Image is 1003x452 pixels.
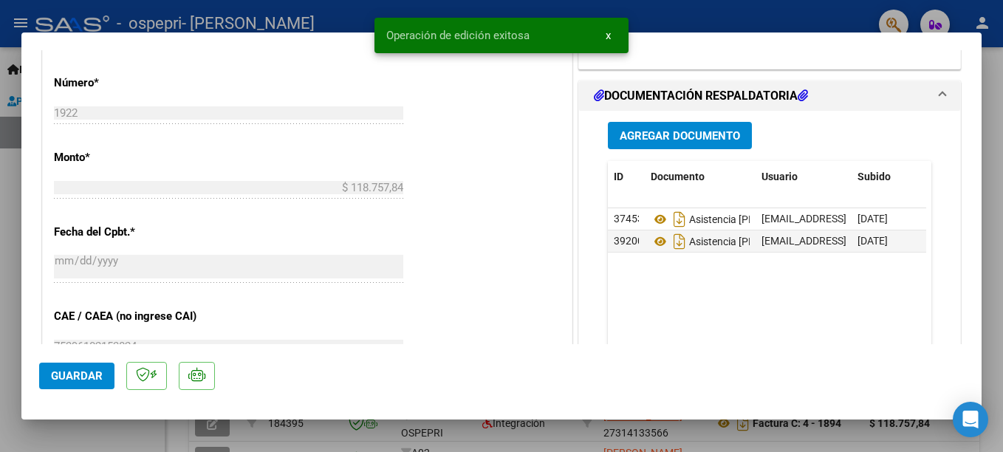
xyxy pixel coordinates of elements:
span: [DATE] [857,213,888,225]
h1: DOCUMENTACIÓN RESPALDATORIA [594,87,808,105]
span: 37453 [614,213,643,225]
span: x [606,29,611,42]
datatable-header-cell: ID [608,161,645,193]
datatable-header-cell: Subido [852,161,925,193]
span: Documento [651,171,705,182]
datatable-header-cell: Acción [925,161,999,193]
p: Fecha del Cpbt. [54,224,206,241]
span: Guardar [51,369,103,383]
p: CAE / CAEA (no ingrese CAI) [54,308,206,325]
span: ID [614,171,623,182]
span: Agregar Documento [620,129,740,143]
p: Monto [54,149,206,166]
p: Número [54,75,206,92]
span: Asistencia [PERSON_NAME] [651,236,818,247]
span: Asistencia [PERSON_NAME] [651,213,818,225]
span: Operación de edición exitosa [386,28,530,43]
mat-expansion-panel-header: DOCUMENTACIÓN RESPALDATORIA [579,81,960,111]
button: x [594,22,623,49]
button: Agregar Documento [608,122,752,149]
span: [DATE] [857,235,888,247]
button: Guardar [39,363,114,389]
datatable-header-cell: Usuario [756,161,852,193]
div: Open Intercom Messenger [953,402,988,437]
span: 39200 [614,235,643,247]
datatable-header-cell: Documento [645,161,756,193]
span: Usuario [761,171,798,182]
div: DOCUMENTACIÓN RESPALDATORIA [579,111,960,417]
i: Descargar documento [670,230,689,253]
i: Descargar documento [670,208,689,231]
span: Subido [857,171,891,182]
